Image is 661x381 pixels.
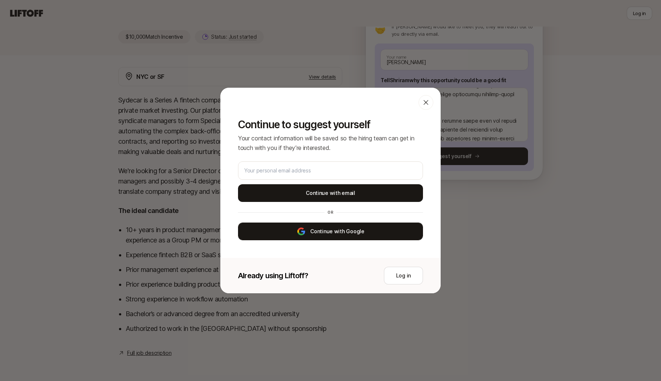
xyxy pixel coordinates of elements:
[384,267,423,284] button: Log in
[238,270,308,281] p: Already using Liftoff?
[238,223,423,240] button: Continue with Google
[238,119,423,130] p: Continue to suggest yourself
[238,133,423,153] p: Your contact information will be saved so the hiring team can get in touch with you if they’re in...
[297,227,306,236] img: google-logo
[238,184,423,202] button: Continue with email
[244,166,417,175] input: Your personal email address
[325,209,336,215] div: or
